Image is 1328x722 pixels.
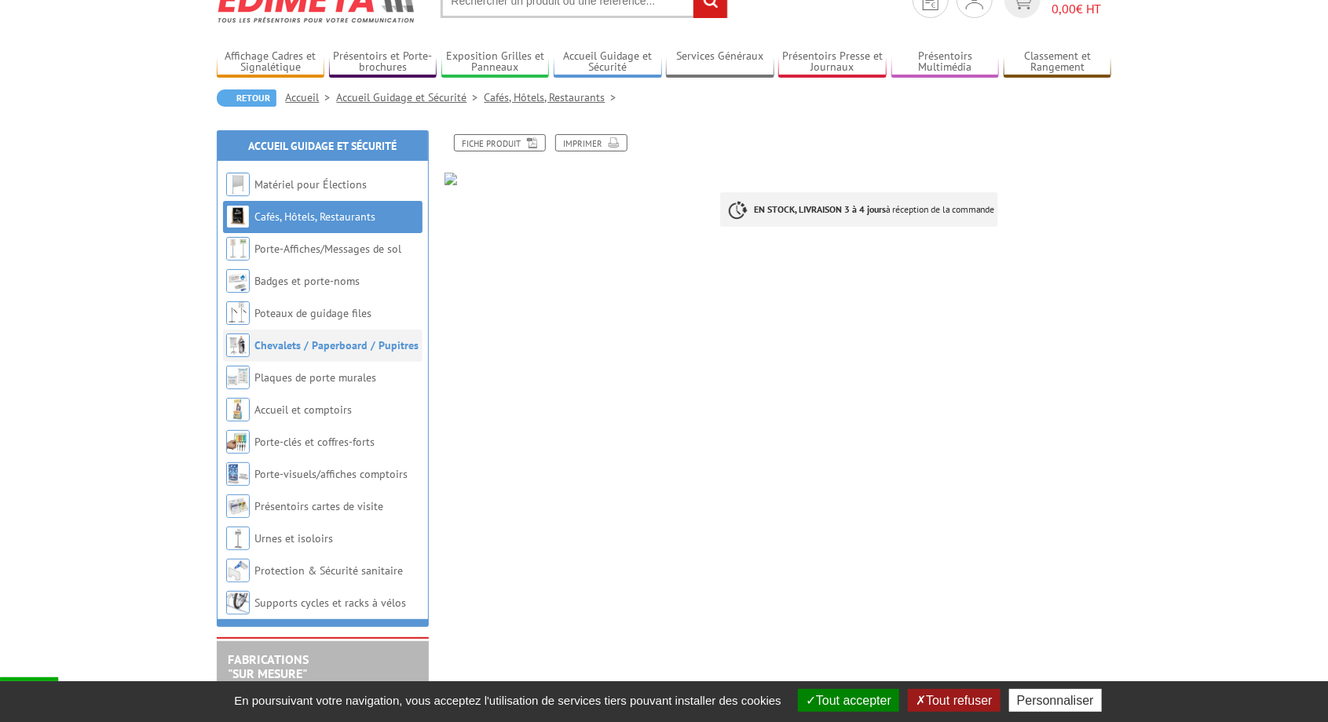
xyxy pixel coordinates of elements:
[1052,1,1077,16] span: 0,00
[891,49,1000,75] a: Présentoirs Multimédia
[255,435,375,449] a: Porte-clés et coffres-forts
[1009,689,1102,712] button: Personnaliser (fenêtre modale)
[226,694,789,707] span: En poursuivant votre navigation, vous acceptez l'utilisation de services tiers pouvant installer ...
[255,370,377,385] a: Plaques de porte murales
[255,177,368,191] a: Matériel pour Élections
[226,462,250,486] img: Porte-visuels/affiches comptoirs
[778,49,887,75] a: Présentoirs Presse et Journaux
[217,89,276,107] a: Retour
[226,494,250,518] img: Présentoirs cartes de visite
[908,689,1000,712] button: Tout refuser
[226,430,250,454] img: Porte-clés et coffres-forts
[255,499,384,513] a: Présentoirs cartes de visite
[255,242,402,256] a: Porte-Affiches/Messages de sol
[255,210,376,224] a: Cafés, Hôtels, Restaurants
[226,559,250,582] img: Protection & Sécurité sanitaire
[666,49,774,75] a: Services Généraux
[255,403,353,417] a: Accueil et comptoirs
[454,134,546,151] a: Fiche produit
[485,90,623,104] a: Cafés, Hôtels, Restaurants
[337,90,485,104] a: Accueil Guidage et Sécurité
[255,306,372,320] a: Poteaux de guidage files
[229,651,309,681] a: FABRICATIONS"Sur Mesure"
[226,205,250,228] img: Cafés, Hôtels, Restaurants
[226,591,250,614] img: Supports cycles et racks à vélos
[226,237,250,261] img: Porte-Affiches/Messages de sol
[226,334,250,357] img: Chevalets / Paperboard / Pupitres
[554,49,662,75] a: Accueil Guidage et Sécurité
[226,366,250,389] img: Plaques de porte murales
[255,338,419,352] a: Chevalets / Paperboard / Pupitres
[555,134,627,151] a: Imprimer
[329,49,437,75] a: Présentoirs et Porte-brochures
[226,527,250,550] img: Urnes et isoloirs
[255,563,404,578] a: Protection & Sécurité sanitaire
[754,203,886,215] strong: EN STOCK, LIVRAISON 3 à 4 jours
[226,173,250,196] img: Matériel pour Élections
[1004,49,1112,75] a: Classement et Rangement
[255,596,407,610] a: Supports cycles et racks à vélos
[255,467,408,481] a: Porte-visuels/affiches comptoirs
[226,269,250,293] img: Badges et porte-noms
[226,398,250,421] img: Accueil et comptoirs
[217,49,325,75] a: Affichage Cadres et Signalétique
[286,90,337,104] a: Accueil
[798,689,899,712] button: Tout accepter
[226,301,250,325] img: Poteaux de guidage files
[255,274,360,288] a: Badges et porte-noms
[720,192,998,227] p: à réception de la commande
[441,49,550,75] a: Exposition Grilles et Panneaux
[255,531,334,545] a: Urnes et isoloirs
[248,139,397,153] a: Accueil Guidage et Sécurité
